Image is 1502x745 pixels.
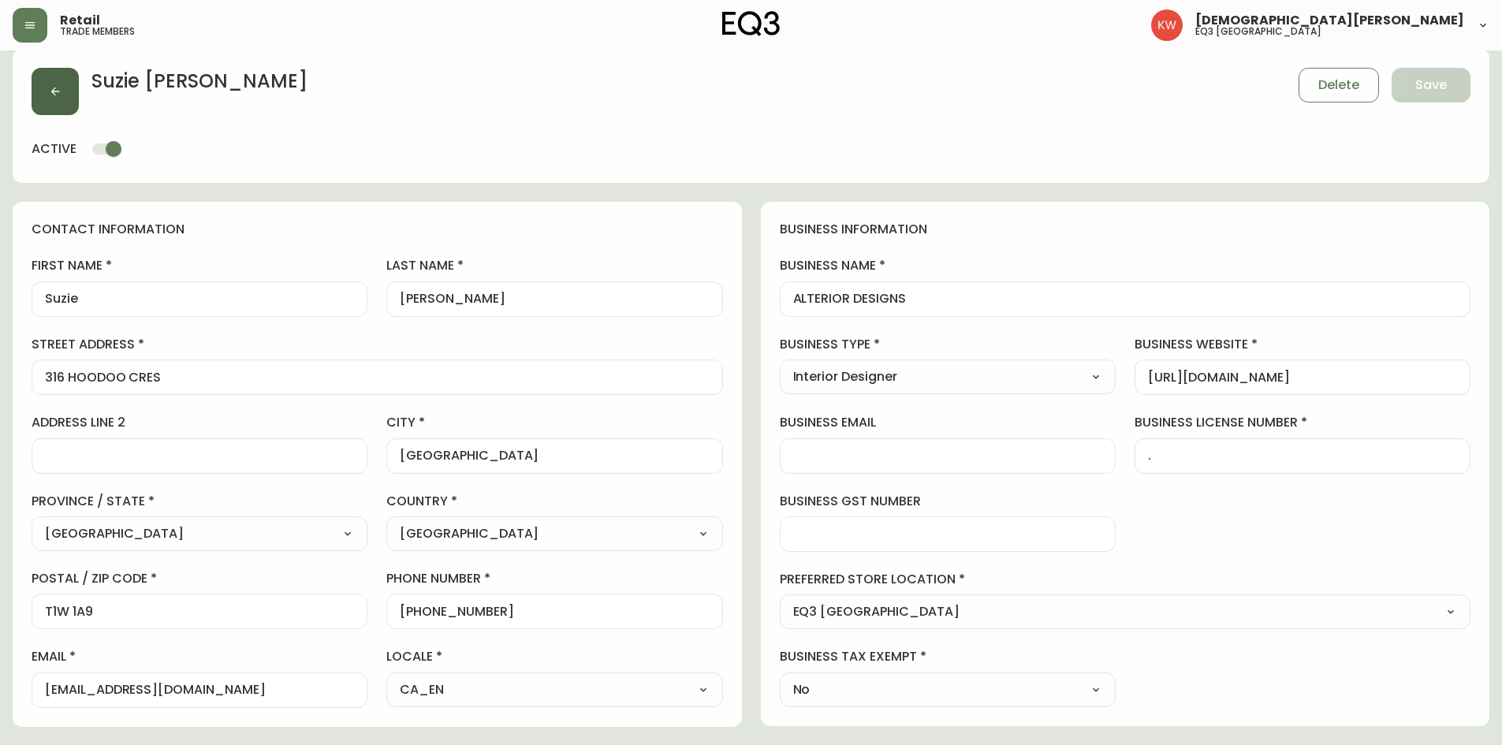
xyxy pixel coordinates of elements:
[1135,414,1470,431] label: business license number
[780,493,1116,510] label: business gst number
[91,68,307,102] h2: Suzie [PERSON_NAME]
[386,257,722,274] label: last name
[1318,76,1359,94] span: Delete
[780,221,1471,238] h4: business information
[780,414,1116,431] label: business email
[722,11,781,36] img: logo
[386,570,722,587] label: phone number
[32,493,367,510] label: province / state
[32,648,367,665] label: email
[32,257,367,274] label: first name
[1151,9,1183,41] img: f33162b67396b0982c40ce2a87247151
[32,570,367,587] label: postal / zip code
[1299,68,1379,102] button: Delete
[32,336,723,353] label: street address
[1195,14,1464,27] span: [DEMOGRAPHIC_DATA][PERSON_NAME]
[780,257,1471,274] label: business name
[1148,370,1457,385] input: https://www.designshop.com
[386,493,722,510] label: country
[1135,336,1470,353] label: business website
[60,27,135,36] h5: trade members
[780,571,1471,588] label: preferred store location
[780,648,1116,665] label: business tax exempt
[32,140,76,158] h4: active
[60,14,100,27] span: Retail
[386,648,722,665] label: locale
[780,336,1116,353] label: business type
[1195,27,1321,36] h5: eq3 [GEOGRAPHIC_DATA]
[32,414,367,431] label: address line 2
[32,221,723,238] h4: contact information
[386,414,722,431] label: city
